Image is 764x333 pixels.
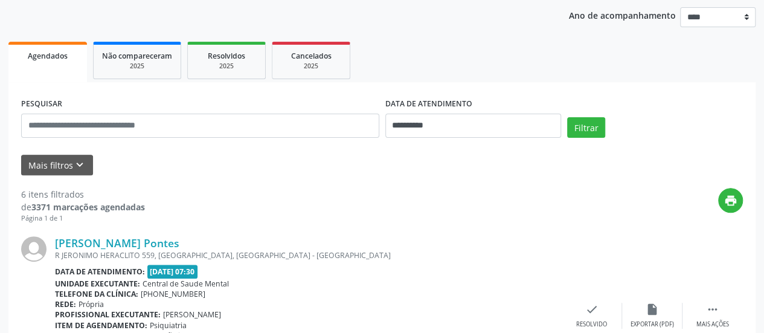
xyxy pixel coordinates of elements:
i: keyboard_arrow_down [73,158,86,172]
strong: 3371 marcações agendadas [31,201,145,213]
div: R JERONIMO HERACLITO 559, [GEOGRAPHIC_DATA], [GEOGRAPHIC_DATA] - [GEOGRAPHIC_DATA] [55,250,562,260]
span: Resolvidos [208,51,245,61]
span: Agendados [28,51,68,61]
span: [DATE] 07:30 [147,265,198,279]
button: print [718,188,743,213]
span: Não compareceram [102,51,172,61]
b: Unidade executante: [55,279,140,289]
b: Rede: [55,299,76,309]
i:  [706,303,719,316]
span: [PERSON_NAME] [163,309,221,320]
span: Própria [79,299,104,309]
div: 2025 [196,62,257,71]
div: Resolvido [576,320,607,329]
button: Mais filtroskeyboard_arrow_down [21,155,93,176]
div: Página 1 de 1 [21,213,145,224]
div: 2025 [102,62,172,71]
label: PESQUISAR [21,95,62,114]
div: Mais ações [696,320,729,329]
b: Profissional executante: [55,309,161,320]
div: Exportar (PDF) [631,320,674,329]
span: Cancelados [291,51,332,61]
span: Central de Saude Mental [143,279,229,289]
span: [PHONE_NUMBER] [141,289,205,299]
span: Psiquiatria [150,320,187,331]
p: Ano de acompanhamento [569,7,676,22]
label: DATA DE ATENDIMENTO [385,95,472,114]
b: Data de atendimento: [55,267,145,277]
div: 2025 [281,62,341,71]
img: img [21,236,47,262]
div: de [21,201,145,213]
b: Item de agendamento: [55,320,147,331]
i: check [585,303,599,316]
i: insert_drive_file [646,303,659,316]
button: Filtrar [567,117,605,138]
a: [PERSON_NAME] Pontes [55,236,179,250]
i: print [724,194,737,207]
div: 6 itens filtrados [21,188,145,201]
b: Telefone da clínica: [55,289,138,299]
